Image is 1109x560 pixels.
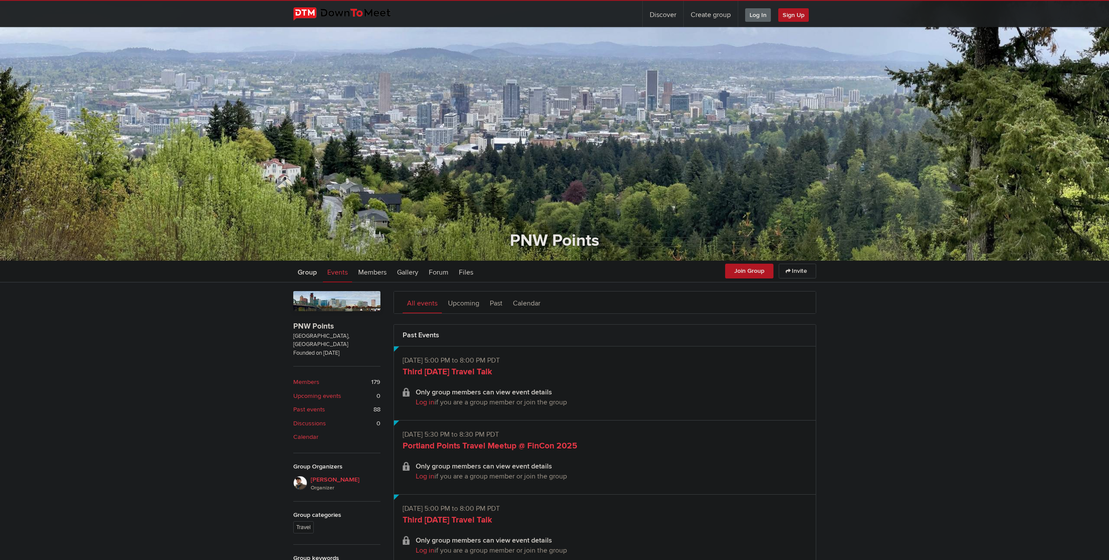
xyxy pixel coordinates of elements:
[459,268,473,277] span: Files
[403,441,577,451] a: Portland Points Travel Meetup @ FinCon 2025
[293,405,380,414] a: Past events 88
[293,462,380,472] div: Group Organizers
[444,292,484,313] a: Upcoming
[416,546,807,555] p: if you are a group member or join the group
[416,397,807,407] p: if you are a group member or join the group
[429,268,448,277] span: Forum
[327,268,348,277] span: Events
[293,510,380,520] div: Group categories
[424,261,453,282] a: Forum
[725,264,773,278] button: Join Group
[293,377,380,387] a: Members 179
[403,503,807,514] p: [DATE] 5:00 PM to 8:00 PM PDT
[376,391,380,401] span: 0
[358,268,387,277] span: Members
[778,8,809,22] span: Sign Up
[293,391,380,401] a: Upcoming events 0
[403,429,807,440] p: [DATE] 5:30 PM to 8:30 PM PDT
[298,268,317,277] span: Group
[403,292,442,313] a: All events
[778,1,816,27] a: Sign Up
[416,546,434,555] a: Log in
[293,332,380,349] span: [GEOGRAPHIC_DATA], [GEOGRAPHIC_DATA]
[416,536,552,545] b: Only group members can view event details
[684,1,738,27] a: Create group
[293,405,325,414] b: Past events
[293,419,326,428] b: Discussions
[373,405,380,414] span: 88
[403,515,492,525] a: Third [DATE] Travel Talk
[293,476,307,490] img: Stefan Krasowski
[293,322,334,331] a: PNW Points
[323,261,352,282] a: Events
[293,261,321,282] a: Group
[416,398,434,407] a: Log in
[293,391,341,401] b: Upcoming events
[376,419,380,428] span: 0
[293,476,380,492] a: [PERSON_NAME]Organizer
[485,292,507,313] a: Past
[403,325,807,346] h2: Past Events
[293,291,380,311] img: PNW Points
[509,292,545,313] a: Calendar
[293,377,319,387] b: Members
[311,475,380,492] span: [PERSON_NAME]
[393,261,423,282] a: Gallery
[397,268,418,277] span: Gallery
[416,462,552,471] b: Only group members can view event details
[745,8,771,22] span: Log In
[293,432,380,442] a: Calendar
[403,367,492,377] a: Third [DATE] Travel Talk
[416,472,807,481] p: if you are a group member or join the group
[293,7,404,20] img: DownToMeet
[416,472,434,481] a: Log in
[293,419,380,428] a: Discussions 0
[416,387,552,397] b: Only group members can view event details
[454,261,478,282] a: Files
[371,377,380,387] span: 179
[354,261,391,282] a: Members
[293,349,380,357] span: Founded on [DATE]
[293,432,319,442] b: Calendar
[643,1,683,27] a: Discover
[311,484,380,492] i: Organizer
[403,355,807,366] p: [DATE] 5:00 PM to 8:00 PM PDT
[510,231,599,251] a: PNW Points
[779,264,816,278] a: Invite
[738,1,778,27] a: Log In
